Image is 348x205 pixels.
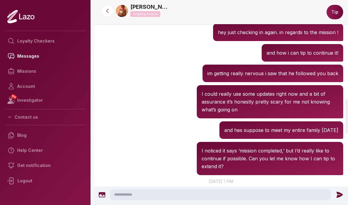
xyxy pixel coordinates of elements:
a: Account [5,79,86,94]
p: I noticed it says ‘mission completed,’ but I’d really like to continue if possible. Can you let m... [202,147,338,170]
button: Tip [327,5,343,19]
a: Help Center [5,143,86,158]
p: and hes suppose to meet my entire family [DATE] [224,126,338,134]
span: NEW [11,94,17,100]
p: and how i can tip to continue it! [267,49,338,57]
img: 5dd41377-3645-4864-a336-8eda7bc24f8f [116,5,128,17]
a: Blog [5,128,86,143]
a: NEWInvestigator [5,94,86,107]
a: [PERSON_NAME] [130,3,170,11]
a: Loyalty Checkers [5,34,86,49]
p: hey just checking in again. in regards to the mission ! [218,28,338,36]
a: Get notification [5,158,86,173]
a: Messages [5,49,86,64]
button: Contact us [5,112,86,123]
p: Ongoing mission [130,11,160,17]
p: im getting really nervous i saw that he followed you back [207,69,338,77]
p: [DATE] 1 pm [94,178,348,184]
a: Missions [5,64,86,79]
div: Logout [5,173,86,189]
p: I could really use some updates right now and a bit of assurance it’s honestly pretty scary for m... [202,90,338,114]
